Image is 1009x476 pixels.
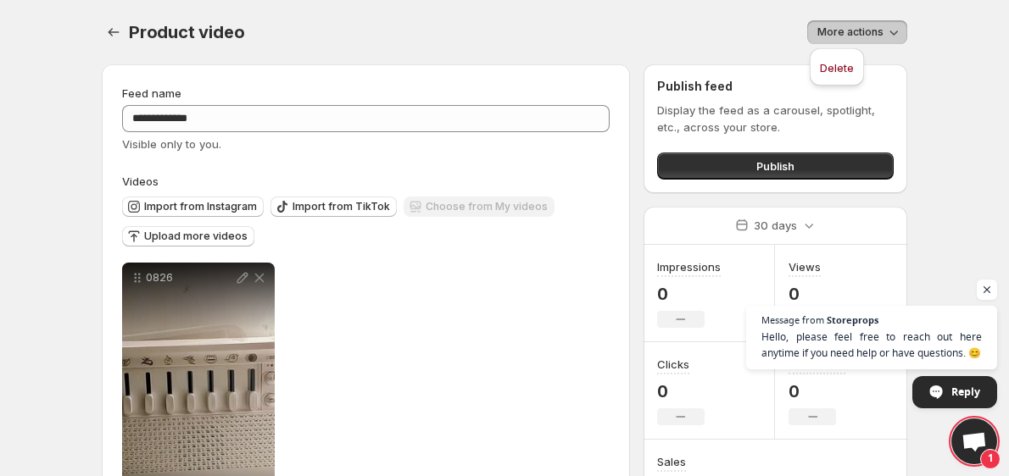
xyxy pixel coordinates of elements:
[951,377,980,407] span: Reply
[761,315,824,324] span: Message from
[122,174,159,188] span: Videos
[102,20,125,44] button: Settings
[789,258,821,275] h3: Views
[756,158,794,174] span: Publish
[146,271,234,285] p: 0826
[815,53,859,80] button: Delete feed
[657,284,721,304] p: 0
[657,453,686,470] h3: Sales
[827,315,878,324] span: Storeprops
[657,152,894,180] button: Publish
[122,226,254,246] button: Upload more videos
[657,258,721,275] h3: Impressions
[980,449,1001,469] span: 1
[657,381,705,401] p: 0
[144,230,248,243] span: Upload more videos
[293,200,390,213] span: Import from TikTok
[144,200,257,213] span: Import from Instagram
[129,22,244,42] span: Product video
[657,356,689,373] h3: Clicks
[817,25,884,39] span: More actions
[807,20,907,44] button: More actions
[789,284,836,304] p: 0
[820,61,854,75] span: Delete
[754,217,797,234] p: 30 days
[122,137,221,151] span: Visible only to you.
[657,78,894,95] h2: Publish feed
[122,196,264,217] button: Import from Instagram
[761,329,982,361] span: Hello, please feel free to reach out here anytime if you need help or have questions. 😊
[657,102,894,136] p: Display the feed as a carousel, spotlight, etc., across your store.
[270,196,397,217] button: Import from TikTok
[951,418,997,464] a: Open chat
[122,86,181,100] span: Feed name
